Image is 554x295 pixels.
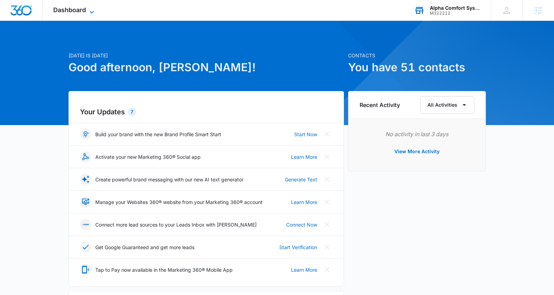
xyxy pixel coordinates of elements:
button: Close [321,196,332,207]
p: No activity in last 3 days [360,130,474,138]
a: Generate Text [285,176,317,183]
div: account name [430,5,481,11]
p: Activate your new Marketing 360® Social app [95,153,201,161]
span: Dashboard [53,6,86,14]
div: 7 [128,108,136,116]
p: Contacts [348,52,486,59]
div: account id [430,11,481,16]
button: Close [321,151,332,162]
button: Close [321,219,332,230]
h1: Good afternoon, [PERSON_NAME]! [69,59,344,76]
a: Learn More [291,198,317,206]
button: Close [321,264,332,275]
p: Get Google Guaranteed and get more leads [95,244,194,251]
a: Learn More [291,153,317,161]
h2: Your Updates [80,107,332,117]
p: Build your brand with the new Brand Profile Smart Start [95,131,221,138]
button: Close [321,174,332,185]
a: Start Now [294,131,317,138]
p: Create powerful brand messaging with our new AI text generator [95,176,243,183]
a: Learn More [291,266,317,273]
a: Start Verification [279,244,317,251]
button: View More Activity [387,143,447,160]
button: Close [321,241,332,253]
h1: You have 51 contacts [348,59,486,76]
p: Tap to Pay now available in the Marketing 360® Mobile App [95,266,233,273]
p: [DATE] is [DATE] [69,52,344,59]
button: All Activities [420,96,474,114]
p: Connect more lead sources to your Leads Inbox with [PERSON_NAME] [95,221,257,228]
a: Connect Now [286,221,317,228]
p: Manage your Websites 360® website from your Marketing 360® account [95,198,263,206]
button: Close [321,129,332,140]
h6: Recent Activity [360,101,400,109]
